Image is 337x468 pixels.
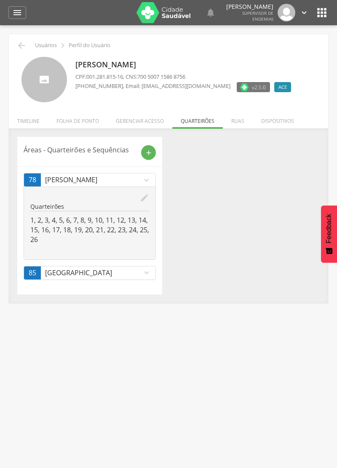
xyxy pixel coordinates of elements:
p: [PERSON_NAME] [45,175,142,185]
span: 85 [29,268,36,278]
li: Timeline [9,109,48,129]
i: expand_more [142,268,151,277]
li: Gerenciar acesso [107,109,172,129]
a: 78[PERSON_NAME]expand_more [24,173,155,186]
span: ACE [278,84,287,90]
span: 700 5007 1586 8756 [137,73,185,80]
p: , Email: [EMAIL_ADDRESS][DOMAIN_NAME] [75,82,230,90]
a:  [206,4,216,21]
i:  [16,40,27,51]
i: add [145,149,152,157]
a:  [8,6,26,19]
li: Dispositivos [253,109,302,129]
button: Feedback - Mostrar pesquisa [321,205,337,263]
p: Usuários [35,42,57,49]
i:  [300,8,309,17]
i: expand_more [142,175,151,185]
li: Folha de ponto [48,109,107,129]
span: 78 [29,175,36,185]
span: 001.281.815-16 [86,73,123,80]
i:  [206,8,216,18]
p: 1, 2, 3, 4, 5, 6, 7, 8, 9, 10, 11, 12, 13, 14, 15, 16, 17, 18, 19, 20, 21, 22, 23, 24, 25, 26 [30,215,149,245]
a:  [300,4,309,21]
p: [GEOGRAPHIC_DATA] [45,268,142,278]
p: CPF: , CNS: [75,73,295,81]
span: [PHONE_NUMBER] [75,82,123,90]
p: Áreas - Quarteirões e Sequências [24,145,135,155]
span: Feedback [325,214,333,243]
p: [PERSON_NAME] [226,4,273,10]
li: Ruas [223,109,253,129]
span: Supervisor de Endemias [242,10,273,22]
p: [PERSON_NAME] [75,59,295,70]
a: 85[GEOGRAPHIC_DATA]expand_more [24,266,155,279]
span: v2.5.0 [252,83,266,91]
i: edit [140,193,149,202]
p: Perfil do Usuário [69,42,110,49]
p: Quarteirões [30,202,149,211]
i:  [58,41,67,50]
i:  [12,8,22,18]
i:  [315,6,329,19]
